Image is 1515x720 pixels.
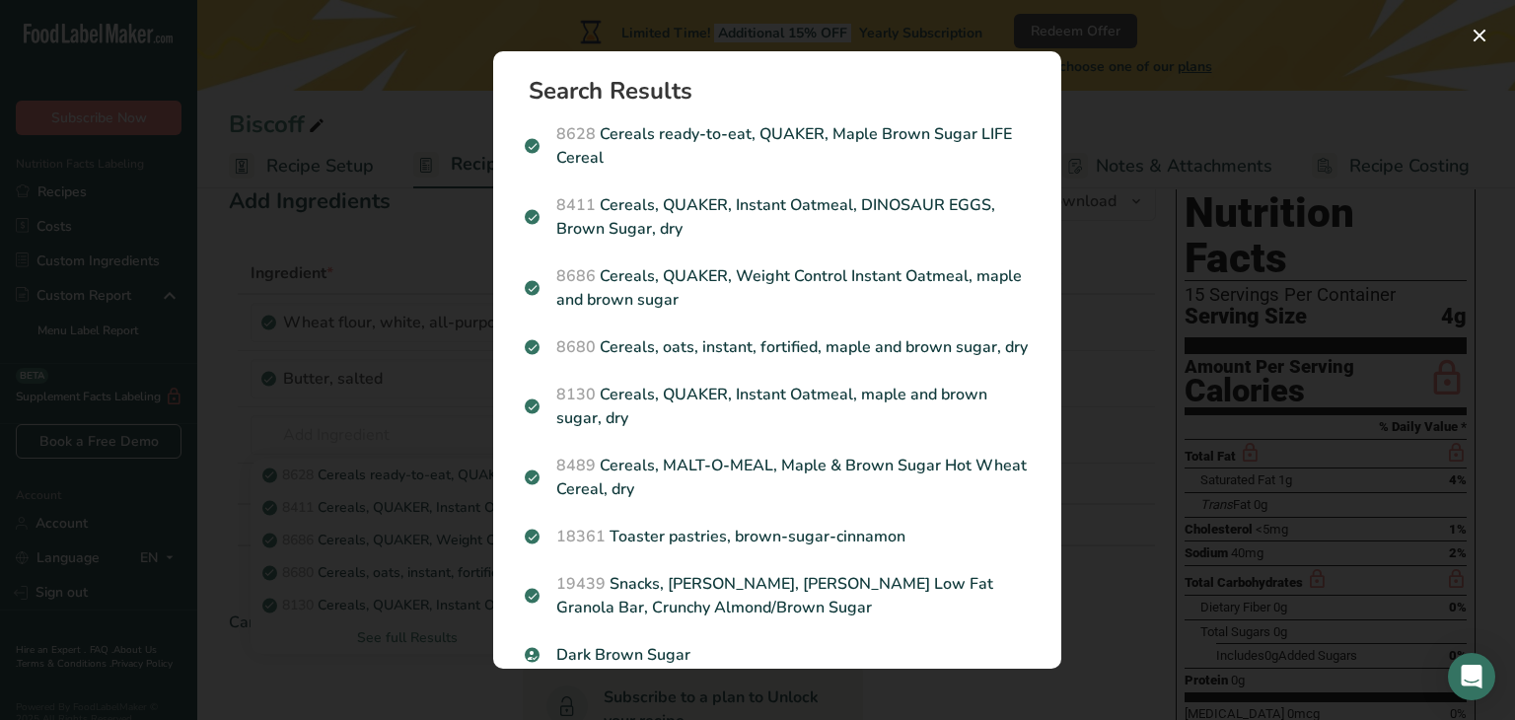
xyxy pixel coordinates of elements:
span: 8680 [556,336,596,358]
p: Snacks, [PERSON_NAME], [PERSON_NAME] Low Fat Granola Bar, Crunchy Almond/Brown Sugar [525,572,1030,619]
p: Cereals ready-to-eat, QUAKER, Maple Brown Sugar LIFE Cereal [525,122,1030,170]
p: Cereals, MALT-O-MEAL, Maple & Brown Sugar Hot Wheat Cereal, dry [525,454,1030,501]
p: Toaster pastries, brown-sugar-cinnamon [525,525,1030,548]
span: 8686 [556,265,596,287]
p: Cereals, QUAKER, Instant Oatmeal, DINOSAUR EGGS, Brown Sugar, dry [525,193,1030,241]
span: 8130 [556,384,596,405]
p: Cereals, QUAKER, Weight Control Instant Oatmeal, maple and brown sugar [525,264,1030,312]
p: Cereals, oats, instant, fortified, maple and brown sugar, dry [525,335,1030,359]
span: 8411 [556,194,596,216]
span: 8628 [556,123,596,145]
p: Cereals, QUAKER, Instant Oatmeal, maple and brown sugar, dry [525,383,1030,430]
span: 8489 [556,455,596,476]
span: 18361 [556,526,606,547]
p: Dark Brown Sugar [525,643,1030,667]
div: Open Intercom Messenger [1448,653,1495,700]
h1: Search Results [529,79,1042,103]
span: 19439 [556,573,606,595]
